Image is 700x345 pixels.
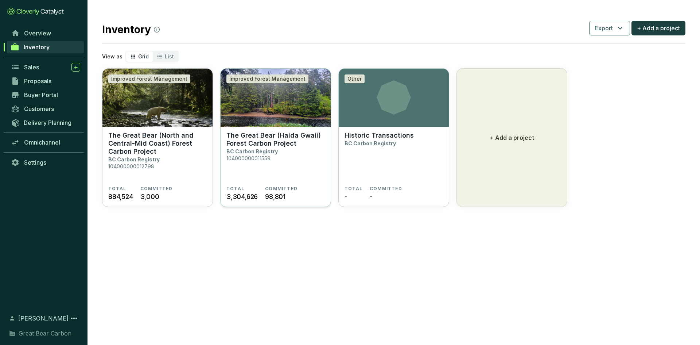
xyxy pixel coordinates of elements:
span: - [345,192,347,202]
span: Delivery Planning [24,119,71,126]
button: + Add a project [631,21,685,35]
span: COMMITTED [370,186,402,192]
div: Other [345,74,365,83]
a: OtherHistoric TransactionsBC Carbon RegistryTOTAL-COMMITTED- [338,68,449,207]
span: TOTAL [226,186,244,192]
span: Inventory [24,43,50,51]
img: The Great Bear (Haida Gwaii) Forest Carbon Project [221,69,331,127]
p: The Great Bear (North and Central-Mid Coast) Forest Carbon Project [108,131,207,156]
span: Overview [24,30,51,37]
span: 98,801 [265,192,285,202]
span: [PERSON_NAME] [18,314,69,323]
a: Buyer Portal [7,89,84,101]
span: TOTAL [345,186,362,192]
span: Omnichannel [24,139,60,146]
a: Overview [7,27,84,39]
span: COMMITTED [140,186,173,192]
span: 3,000 [140,192,159,202]
span: 884,524 [108,192,133,202]
a: The Great Bear (Haida Gwaii) Forest Carbon ProjectImproved Forest ManagementThe Great Bear (Haida... [220,68,331,207]
p: 104000000012798 [108,163,154,169]
span: COMMITTED [265,186,297,192]
a: Proposals [7,75,84,87]
a: The Great Bear (North and Central-Mid Coast) Forest Carbon ProjectImproved Forest ManagementThe G... [102,68,213,207]
button: + Add a project [456,68,567,207]
span: Settings [24,159,46,166]
a: Settings [7,156,84,169]
button: Export [589,21,630,35]
p: BC Carbon Registry [226,148,278,154]
span: List [165,53,174,60]
div: segmented control [125,51,179,62]
span: Export [595,24,613,32]
p: The Great Bear (Haida Gwaii) Forest Carbon Project [226,131,325,147]
a: Inventory [7,41,84,53]
span: - [370,192,373,202]
div: Improved Forest Management [226,74,308,83]
p: 104000000011559 [226,155,271,161]
p: Historic Transactions [345,131,414,139]
div: Improved Forest Management [108,74,190,83]
span: TOTAL [108,186,126,192]
a: Omnichannel [7,136,84,149]
span: Buyer Portal [24,91,58,99]
p: View as [102,53,122,60]
span: Proposals [24,77,51,85]
h2: Inventory [102,22,160,37]
p: + Add a project [490,133,534,142]
span: Sales [24,64,39,71]
a: Sales [7,61,84,73]
span: Customers [24,105,54,112]
p: BC Carbon Registry [108,156,160,162]
span: Grid [138,53,149,60]
p: BC Carbon Registry [345,140,396,146]
a: Delivery Planning [7,116,84,129]
a: Customers [7,103,84,115]
span: + Add a project [637,24,680,32]
img: The Great Bear (North and Central-Mid Coast) Forest Carbon Project [102,69,213,127]
span: 3,304,626 [226,192,258,202]
span: Great Bear Carbon [19,329,71,338]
